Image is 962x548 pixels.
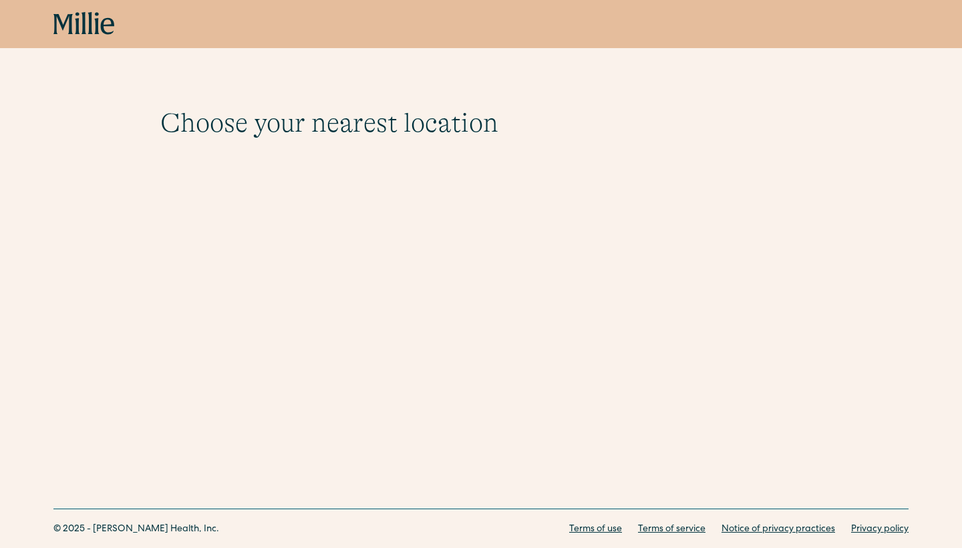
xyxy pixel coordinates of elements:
[851,523,909,537] a: Privacy policy
[721,523,835,537] a: Notice of privacy practices
[569,523,622,537] a: Terms of use
[638,523,705,537] a: Terms of service
[53,523,219,537] div: © 2025 - [PERSON_NAME] Health, Inc.
[160,107,802,139] h1: Choose your nearest location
